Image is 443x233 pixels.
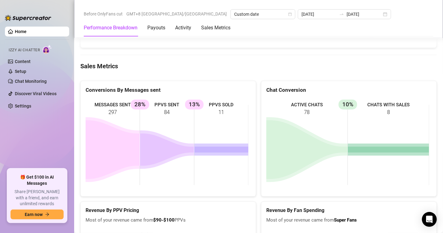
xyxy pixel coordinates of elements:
span: GMT+8 [GEOGRAPHIC_DATA]/[GEOGRAPHIC_DATA] [126,9,227,19]
div: Conversions By Messages sent [86,86,251,94]
a: Discover Viral Videos [15,91,57,96]
span: Izzy AI Chatter [9,47,40,53]
div: Performance Breakdown [84,24,137,32]
a: Chat Monitoring [15,79,47,84]
span: swap-right [339,12,344,17]
img: logo-BBDzfeDw.svg [5,15,51,21]
div: Chat Conversion [266,86,432,94]
a: Content [15,59,31,64]
a: Setup [15,69,26,74]
input: End date [347,11,382,18]
span: Share [PERSON_NAME] with a friend, and earn unlimited rewards [11,189,64,207]
span: arrow-right [45,212,49,217]
button: Earn nowarrow-right [11,210,64,219]
div: Activity [175,24,191,32]
a: Settings [15,104,31,108]
input: Start date [302,11,337,18]
h5: Revenue By Fan Spending [266,207,432,214]
span: 🎁 Get $100 in AI Messages [11,174,64,186]
span: to [339,12,344,17]
span: Most of your revenue came from PPVs [86,217,251,224]
span: Before OnlyFans cut [84,9,123,19]
span: Custom date [234,10,292,19]
a: Home [15,29,27,34]
h5: Revenue By PPV Pricing [86,207,251,214]
h4: Sales Metrics [80,62,437,70]
span: Most of your revenue came from [266,217,432,224]
div: Sales Metrics [201,24,230,32]
span: calendar [288,12,292,16]
div: Payouts [147,24,165,32]
span: Earn now [25,212,43,217]
img: AI Chatter [42,45,52,54]
div: Open Intercom Messenger [422,212,437,227]
b: Super Fans [334,217,357,223]
b: $90-$100 [153,217,175,223]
